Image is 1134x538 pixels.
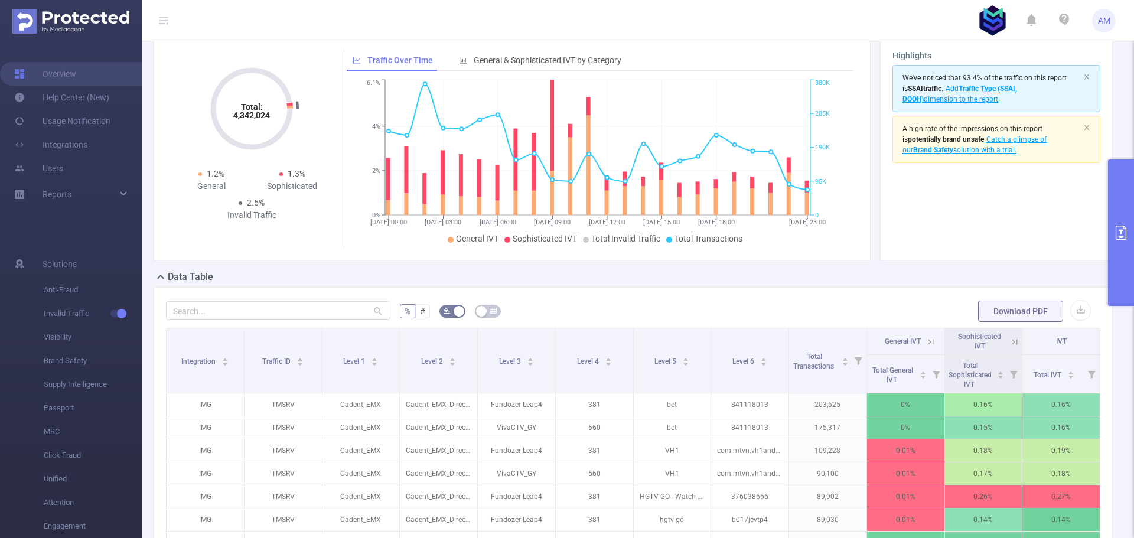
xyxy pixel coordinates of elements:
i: icon: caret-up [372,356,378,360]
span: Reports [43,190,71,199]
p: 89,902 [789,485,866,508]
p: TMSRV [245,393,322,416]
i: Filter menu [928,355,944,393]
i: icon: caret-up [297,356,304,360]
span: # [420,307,425,316]
span: Sophisticated IVT [513,234,577,243]
p: 0.19% [1022,439,1100,462]
p: Cadent_EMX [322,508,400,531]
p: 841118013 [711,416,788,439]
p: 203,625 [789,393,866,416]
button: icon: close [1083,121,1090,134]
input: Search... [166,301,390,320]
p: 560 [556,462,633,485]
div: Sort [605,356,612,363]
span: General & Sophisticated IVT by Category [474,56,621,65]
i: icon: close [1083,73,1090,80]
span: 2.5% [247,198,265,207]
p: hgtv go [634,508,711,531]
div: Sort [1067,370,1074,377]
i: icon: caret-up [605,356,611,360]
p: 0.01% [867,485,944,508]
div: Sort [682,356,689,363]
p: com.mtvn.vh1android [711,439,788,462]
i: icon: caret-down [920,374,926,377]
tspan: 95K [815,178,826,185]
span: MRC [44,420,142,444]
p: 381 [556,393,633,416]
p: TMSRV [245,416,322,439]
div: Sort [842,356,849,363]
tspan: 6.1% [367,80,380,87]
h3: Highlights [892,50,1100,62]
i: icon: caret-up [683,356,689,360]
p: 0.01% [867,462,944,485]
span: Add dimension to the report [902,84,1017,103]
p: Cadent_EMX_Direct_$5.5 [400,416,477,439]
div: Invalid Traffic [211,209,292,221]
span: 1.3% [288,169,305,178]
span: Sophisticated IVT [958,332,1001,350]
p: 381 [556,508,633,531]
tspan: [DATE] 23:00 [789,219,826,226]
b: SSAI traffic [908,84,941,93]
span: Visibility [44,325,142,349]
span: Attention [44,491,142,514]
span: General IVT [885,337,921,345]
p: 841118013 [711,393,788,416]
p: 0.16% [1022,393,1100,416]
tspan: [DATE] 09:00 [534,219,571,226]
span: Level 6 [732,357,756,366]
p: 89,030 [789,508,866,531]
p: 0.14% [945,508,1022,531]
tspan: 0 [815,211,819,219]
i: icon: caret-down [683,361,689,364]
i: icon: table [490,307,497,314]
p: IMG [167,416,244,439]
p: 376038666 [711,485,788,508]
div: General [171,180,252,193]
p: Cadent_EMX_Direct_$5.5 [400,485,477,508]
tspan: [DATE] 06:00 [480,219,516,226]
p: 0.01% [867,439,944,462]
span: Integration [181,357,217,366]
p: IMG [167,393,244,416]
p: com.mtvn.vh1android [711,462,788,485]
span: Total Transactions [793,353,836,370]
span: Traffic ID [262,357,292,366]
span: 1.2% [207,169,224,178]
div: Sort [760,356,767,363]
p: IMG [167,439,244,462]
i: icon: close [1083,124,1090,131]
p: HGTV GO - Watch Live TV [634,485,711,508]
i: Filter menu [1005,355,1022,393]
a: Users [14,156,63,180]
tspan: [DATE] 15:00 [643,219,680,226]
p: Cadent_EMX [322,439,400,462]
tspan: 4% [372,123,380,131]
i: icon: caret-up [449,356,456,360]
span: Passport [44,396,142,420]
i: icon: caret-down [605,361,611,364]
p: 175,317 [789,416,866,439]
i: icon: bg-colors [444,307,451,314]
p: 0.16% [945,393,1022,416]
div: Sort [296,356,304,363]
p: 0.01% [867,508,944,531]
p: 0.15% [945,416,1022,439]
h2: Data Table [168,270,213,284]
i: icon: caret-down [1067,374,1074,377]
p: Cadent_EMX_Direct_$5.5 [400,439,477,462]
tspan: 2% [372,167,380,175]
div: Sophisticated [252,180,333,193]
a: Reports [43,182,71,206]
p: 0% [867,416,944,439]
tspan: 380K [815,80,830,87]
span: Solutions [43,252,77,276]
a: Overview [14,62,76,86]
i: Filter menu [1083,355,1100,393]
i: icon: caret-up [761,356,767,360]
span: Total Sophisticated IVT [949,361,992,389]
p: 560 [556,416,633,439]
span: AM [1098,9,1110,32]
